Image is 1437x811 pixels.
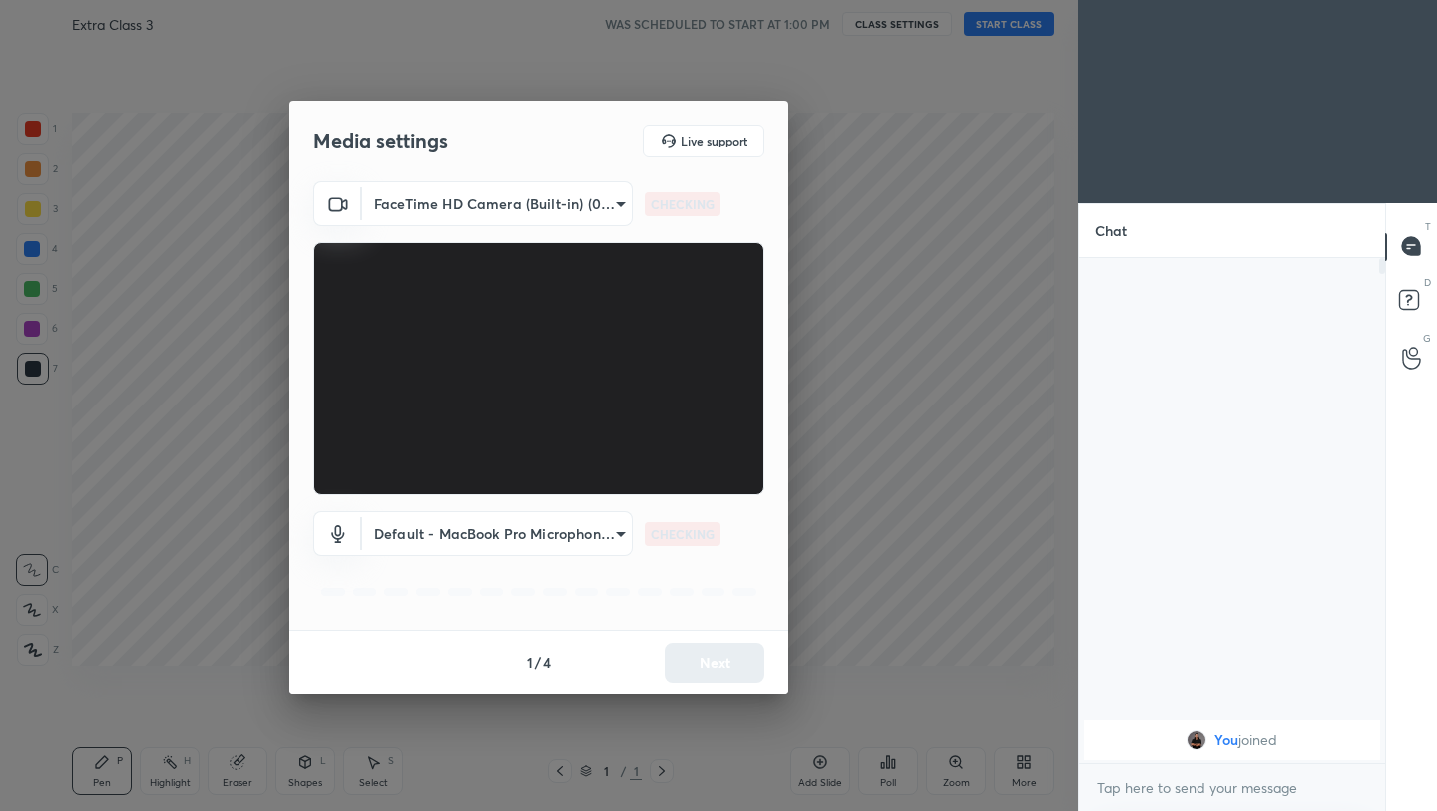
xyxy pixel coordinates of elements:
h4: / [535,652,541,673]
h5: Live support [681,135,747,147]
h4: 1 [527,652,533,673]
h2: Media settings [313,128,448,154]
div: grid [1079,716,1385,764]
p: CHECKING [651,525,715,543]
span: You [1214,732,1238,748]
p: T [1425,219,1431,234]
div: FaceTime HD Camera (Built-in) (05ac:8514) [362,511,633,556]
div: FaceTime HD Camera (Built-in) (05ac:8514) [362,181,633,226]
span: joined [1238,732,1277,748]
p: G [1423,331,1431,346]
p: D [1424,275,1431,290]
h4: 4 [543,652,551,673]
p: Chat [1079,204,1143,257]
p: CHECKING [651,195,715,213]
img: 591878f476c24af985e159e655de506f.jpg [1187,730,1206,750]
